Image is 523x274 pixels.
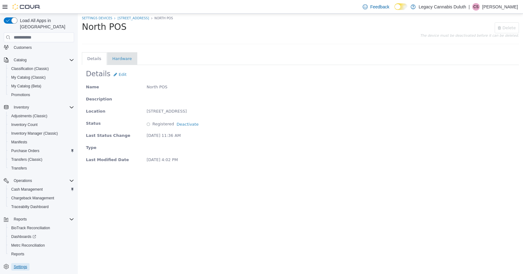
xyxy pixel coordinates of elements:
[6,250,77,258] button: Reports
[4,9,49,18] h1: North POS
[342,20,441,26] div: The device must be deactivated before it can be deleted.
[6,185,77,194] button: Cash Management
[9,250,27,258] a: Reports
[370,4,389,10] span: Feedback
[11,196,54,201] span: Chargeback Management
[11,204,49,209] span: Traceabilty Dashboard
[9,242,47,249] a: Metrc Reconciliation
[9,112,74,120] span: Adjustments (Classic)
[1,43,77,52] button: Customers
[420,12,438,16] span: Delete
[9,165,29,172] a: Transfers
[6,64,77,73] button: Classification (Classic)
[11,56,74,64] span: Catalog
[9,250,74,258] span: Reports
[8,143,51,149] label: Last Modified Date
[9,224,53,232] a: BioTrack Reconciliation
[472,3,480,11] div: Calvin Stuart
[6,82,77,91] button: My Catalog (Beta)
[6,91,77,99] button: Promotions
[360,1,392,13] a: Feedback
[8,95,28,101] label: Location
[69,119,103,124] span: [DATE] 11:36 AM
[11,44,34,51] a: Customers
[9,82,44,90] a: My Catalog (Beta)
[9,121,74,128] span: Inventory Count
[11,114,47,118] span: Adjustments (Classic)
[394,3,408,10] input: Dark Mode
[9,165,74,172] span: Transfers
[9,65,74,72] span: Classification (Classic)
[9,147,42,155] a: Purchase Orders
[469,3,470,11] p: |
[9,186,74,193] span: Cash Management
[9,203,74,211] span: Traceabilty Dashboard
[1,262,77,271] button: Settings
[9,91,74,99] span: Promotions
[11,92,30,97] span: Promotions
[11,243,45,248] span: Metrc Reconciliation
[6,164,77,173] button: Transfers
[11,75,46,80] span: My Catalog (Classic)
[11,131,58,136] span: Inventory Manager (Classic)
[6,202,77,211] button: Traceabilty Dashboard
[9,138,74,146] span: Manifests
[11,104,74,111] span: Inventory
[8,82,34,89] label: Description
[6,146,77,155] button: Purchase Orders
[11,252,24,257] span: Reports
[1,103,77,112] button: Inventory
[14,178,32,183] span: Operations
[11,177,35,184] button: Operations
[9,224,74,232] span: BioTrack Reconciliation
[9,65,51,72] a: Classification (Classic)
[11,216,74,223] span: Reports
[6,112,77,120] button: Adjustments (Classic)
[1,215,77,224] button: Reports
[11,187,43,192] span: Cash Management
[6,138,77,146] button: Manifests
[482,3,518,11] p: [PERSON_NAME]
[6,232,77,241] a: Dashboards
[6,224,77,232] button: BioTrack Reconciliation
[14,217,27,222] span: Reports
[9,147,74,155] span: Purchase Orders
[11,177,74,184] span: Operations
[1,176,77,185] button: Operations
[4,3,35,6] a: SETTINGS Devices
[9,186,45,193] a: Cash Management
[8,131,19,137] label: Type
[99,108,121,113] a: Deactivate
[6,120,77,129] button: Inventory Count
[11,104,31,111] button: Inventory
[8,119,53,125] label: Last Status Change
[36,58,49,63] span: Edit
[9,194,57,202] a: Chargeback Management
[6,194,77,202] button: Chargeback Management
[8,107,23,113] label: Status
[77,3,95,6] a: North POS
[6,129,77,138] button: Inventory Manager (Classic)
[14,45,32,50] span: Customers
[14,58,26,63] span: Catalog
[11,263,74,271] span: Settings
[9,194,74,202] span: Chargeback Management
[17,17,74,30] span: Load All Apps in [GEOGRAPHIC_DATA]
[9,130,74,137] span: Inventory Manager (Classic)
[9,156,74,163] span: Transfers (Classic)
[33,55,52,66] button: Edit
[11,43,74,51] span: Customers
[11,225,50,230] span: BioTrack Reconciliation
[69,95,109,100] span: [STREET_ADDRESS]
[11,157,42,162] span: Transfers (Classic)
[9,82,74,90] span: My Catalog (Beta)
[6,155,77,164] button: Transfers (Classic)
[9,121,40,128] a: Inventory Count
[11,263,30,271] a: Settings
[9,112,50,120] a: Adjustments (Classic)
[11,66,49,71] span: Classification (Classic)
[9,74,48,81] a: My Catalog (Classic)
[11,122,38,127] span: Inventory Count
[417,9,441,20] button: Delete
[474,3,479,11] span: CS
